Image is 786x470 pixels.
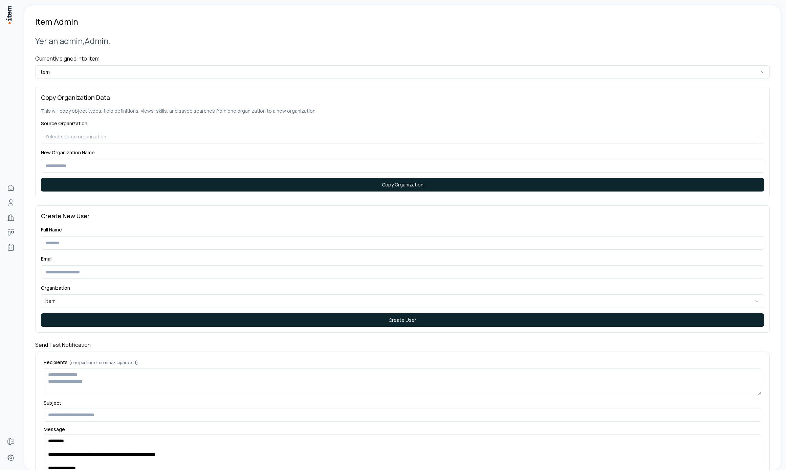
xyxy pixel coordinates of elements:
h4: Currently signed into: item [35,54,770,63]
button: Create User [41,313,764,327]
a: deals [4,226,18,239]
label: Email [41,255,52,262]
label: Subject [44,401,761,405]
h3: Create New User [41,211,764,221]
a: Contacts [4,196,18,209]
button: Copy Organization [41,178,764,192]
label: Message [44,427,761,432]
span: (one per line or comma-separated) [69,360,138,365]
a: Settings [4,451,18,465]
p: This will copy object types, field definitions, views, skills, and saved searches from one organi... [41,108,764,114]
img: Item Brain Logo [5,5,12,25]
label: Recipients [44,360,761,365]
a: Forms [4,435,18,448]
label: Organization [41,285,70,291]
a: Agents [4,241,18,254]
a: Home [4,181,18,195]
label: Full Name [41,226,62,233]
label: Source Organization [41,120,87,127]
h3: Copy Organization Data [41,93,764,102]
h2: Yer an admin, Admin . [35,35,770,46]
label: New Organization Name [41,149,95,156]
a: Companies [4,211,18,224]
h1: Item Admin [35,16,78,27]
h4: Send Test Notification [35,341,770,349]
